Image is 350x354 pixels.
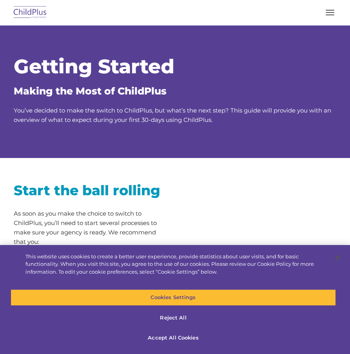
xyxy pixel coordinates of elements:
[11,330,336,346] button: Accept All Cookies
[25,253,326,276] div: This website uses cookies to create a better user experience, provide statistics about user visit...
[11,289,336,306] button: Cookies Settings
[14,54,174,78] span: Getting Started
[14,182,169,199] h2: Start the ball rolling
[14,107,331,123] span: You’ve decided to make the switch to ChildPlus, but what’s the next step? This guide will provide...
[12,4,49,22] img: ChildPlus by Procare Solutions
[14,209,169,247] p: As soon as you make the choice to switch to ChildPlus, you’ll need to start several processes to ...
[11,310,336,326] button: Reject All
[14,85,167,97] span: Making the Most of ChildPlus
[329,249,346,266] button: Close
